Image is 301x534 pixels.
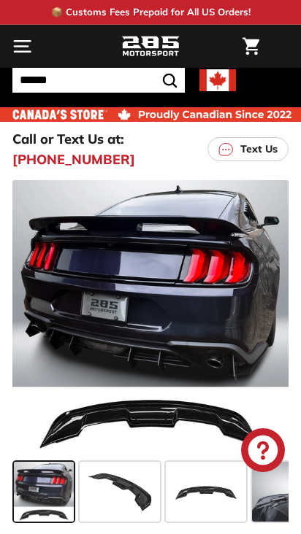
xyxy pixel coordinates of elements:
a: [PHONE_NUMBER] [12,150,135,169]
p: 📦 Customs Fees Prepaid for All US Orders! [51,5,251,20]
p: Call or Text Us at: [12,129,124,149]
p: Text Us [240,142,278,157]
input: Search [12,68,185,93]
a: Cart [235,26,267,67]
img: Logo_285_Motorsport_areodynamics_components [121,34,180,59]
inbox-online-store-chat: Shopify online store chat [237,428,289,476]
a: Text Us [207,137,289,161]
